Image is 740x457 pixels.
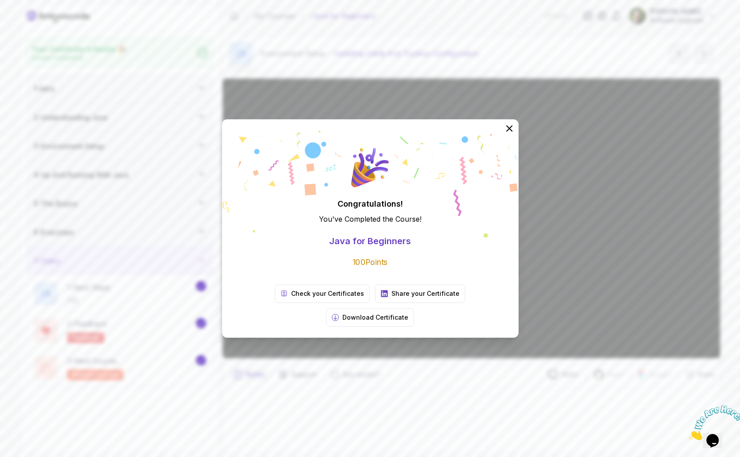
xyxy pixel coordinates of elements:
[353,257,387,268] p: 100 Points
[342,313,408,322] p: Download Certificate
[4,4,58,38] img: Chat attention grabber
[275,284,370,303] a: Check your Certificates
[291,289,364,298] p: Check your Certificates
[391,289,459,298] p: Share your Certificate
[685,402,740,444] iframe: chat widget
[326,308,414,327] button: Download Certificate
[375,284,465,303] a: Share your Certificate
[329,235,411,247] p: Java for Beginners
